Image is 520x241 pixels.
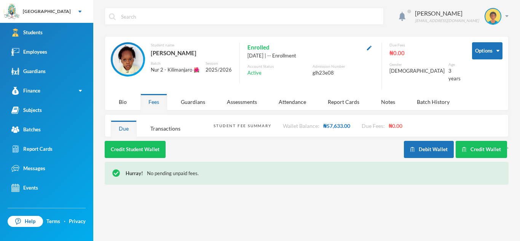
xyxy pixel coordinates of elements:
div: [DEMOGRAPHIC_DATA] [389,67,445,75]
div: Messages [11,164,45,172]
div: Batches [11,126,41,134]
img: search [109,13,116,20]
div: [GEOGRAPHIC_DATA] [23,8,71,15]
div: glh23e08 [313,69,374,77]
div: Due [111,120,137,137]
span: Active [247,69,262,77]
div: Age [448,62,461,67]
div: Admission Number [313,64,374,69]
div: · [64,218,65,225]
div: Finance [11,87,40,95]
div: Events [11,184,38,192]
div: [DATE] | -- Enrollment [247,52,374,60]
div: Nur 2 - Kilimanjaro 🌺 [151,66,199,74]
div: Batch [151,61,199,66]
div: Fees [140,94,167,110]
img: STUDENT [113,44,143,75]
button: Debit Wallet [404,141,454,158]
div: Attendance [271,94,314,110]
div: ` [404,141,509,158]
div: Employees [11,48,47,56]
div: No pending unpaid fees. [126,170,501,177]
div: Account Status [247,64,309,69]
button: Credit Student Wallet [105,141,166,158]
input: Search [120,8,380,25]
div: 2025/2026 [206,66,232,74]
img: logo [4,4,19,19]
a: Help [8,216,43,227]
div: Students [11,29,43,37]
div: Guardians [11,67,46,75]
button: Options [472,42,502,59]
span: Enrolled [247,42,270,52]
div: Student name [151,42,232,48]
button: Edit [365,43,374,52]
div: ₦0.00 [389,48,461,58]
div: 3 years [448,67,461,82]
a: Terms [46,218,60,225]
img: ! [112,169,120,177]
div: Student Fee Summary [214,123,271,129]
span: ₦57,633.00 [323,123,350,129]
a: Privacy [69,218,86,225]
div: Notes [373,94,403,110]
img: STUDENT [485,9,501,24]
div: [PERSON_NAME] [151,48,232,58]
div: Transactions [142,120,188,137]
button: Credit Wallet [456,141,507,158]
div: Assessments [219,94,265,110]
span: Due Fees: [362,123,385,129]
div: [PERSON_NAME] [415,9,479,18]
div: Report Cards [320,94,367,110]
span: Wallet Balance: [283,123,319,129]
div: Report Cards [11,145,53,153]
div: Guardians [173,94,213,110]
div: Subjects [11,106,42,114]
div: Batch History [409,94,458,110]
div: Gender [389,62,445,67]
span: Hurray! [126,170,143,176]
div: Session [206,61,232,66]
div: Due Fees [389,42,461,48]
div: Bio [111,94,135,110]
div: [EMAIL_ADDRESS][DOMAIN_NAME] [415,18,479,24]
span: ₦0.00 [389,123,402,129]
